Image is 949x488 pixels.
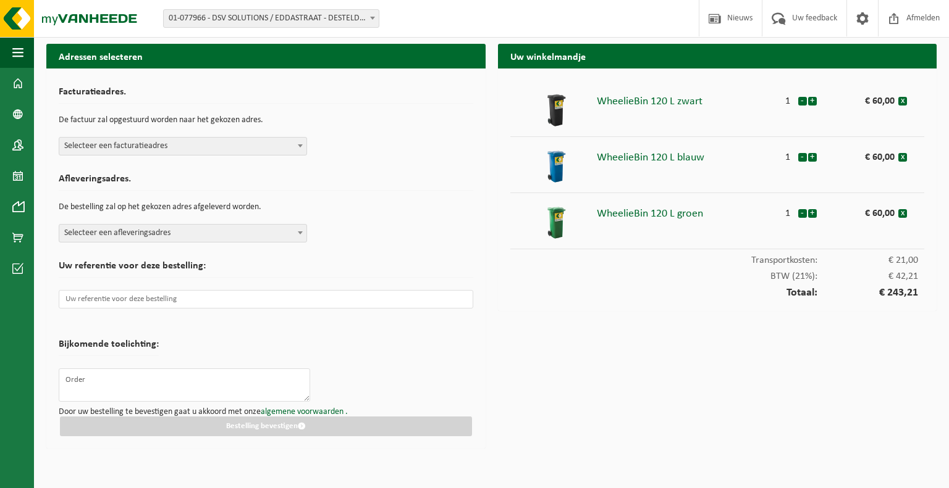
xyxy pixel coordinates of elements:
h2: Afleveringsadres. [59,174,473,191]
button: - [798,209,807,218]
div: 1 [777,202,798,218]
div: € 60,00 [838,90,898,106]
span: € 243,21 [817,287,918,299]
button: + [808,209,817,218]
div: Totaal: [510,281,925,299]
input: Uw referentie voor deze bestelling [59,290,473,308]
h2: Uw winkelmandje [498,44,937,68]
span: 01-077966 - DSV SOLUTIONS / EDDASTRAAT - DESTELDONK [163,9,379,28]
img: 01-000152 [538,90,575,127]
button: x [898,97,907,105]
button: - [798,97,807,105]
div: WheelieBin 120 L groen [597,202,778,220]
img: 01-000151 [538,202,575,239]
button: x [898,209,907,218]
p: Door uw bestelling te bevestigen gaat u akkoord met onze [59,408,473,416]
button: - [798,153,807,162]
h2: Adressen selecteren [46,44,486,68]
span: 01-077966 - DSV SOLUTIONS / EDDASTRAAT - DESTELDONK [164,10,379,27]
h2: Facturatieadres. [59,87,473,104]
div: 1 [777,90,798,106]
button: + [808,153,817,162]
button: + [808,97,817,105]
a: algemene voorwaarden . [261,407,348,416]
img: 01-000153 [538,146,575,183]
span: Selecteer een facturatieadres [59,137,307,155]
div: Transportkosten: [510,249,925,265]
h2: Bijkomende toelichting: [59,339,159,356]
div: WheelieBin 120 L zwart [597,90,778,107]
span: Selecteer een afleveringsadres [59,225,306,242]
p: De bestelling zal op het gekozen adres afgeleverd worden. [59,197,473,218]
div: € 60,00 [838,202,898,218]
span: Selecteer een afleveringsadres [59,224,307,242]
p: De factuur zal opgestuurd worden naar het gekozen adres. [59,110,473,131]
div: € 60,00 [838,146,898,162]
button: x [898,153,907,162]
div: WheelieBin 120 L blauw [597,146,778,163]
button: Bestelling bevestigen [60,416,472,436]
h2: Uw referentie voor deze bestelling: [59,261,473,278]
span: Selecteer een facturatieadres [59,138,306,155]
span: € 21,00 [817,255,918,265]
div: BTW (21%): [510,265,925,281]
span: € 42,21 [817,271,918,281]
div: 1 [777,146,798,162]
